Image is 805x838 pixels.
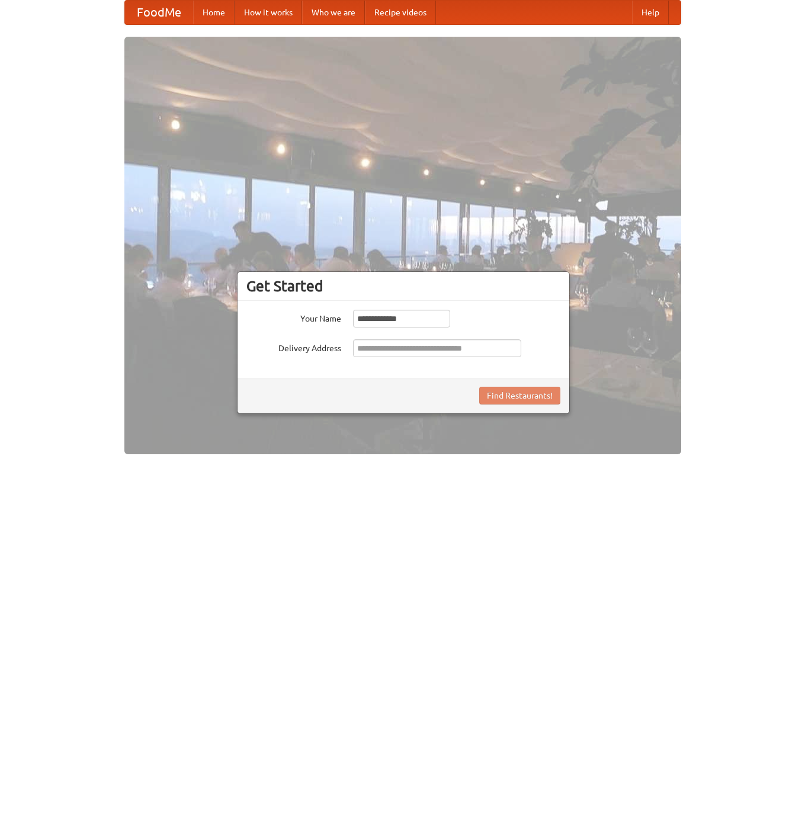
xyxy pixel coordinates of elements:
[632,1,669,24] a: Help
[246,339,341,354] label: Delivery Address
[193,1,235,24] a: Home
[125,1,193,24] a: FoodMe
[246,310,341,325] label: Your Name
[246,277,560,295] h3: Get Started
[365,1,436,24] a: Recipe videos
[479,387,560,404] button: Find Restaurants!
[235,1,302,24] a: How it works
[302,1,365,24] a: Who we are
